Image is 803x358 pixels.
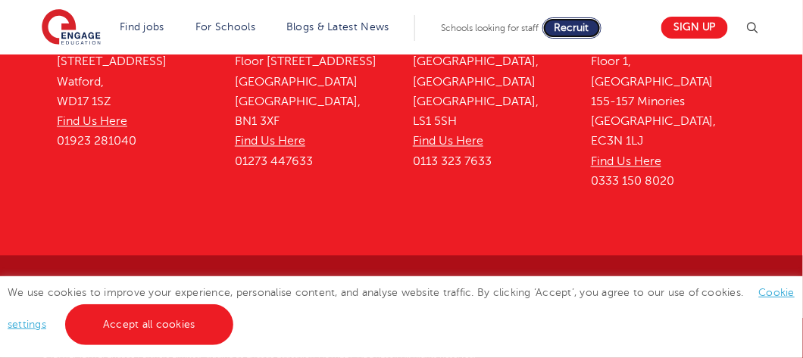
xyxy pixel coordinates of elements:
[195,21,255,33] a: For Schools
[235,52,390,172] p: Floor [STREET_ADDRESS] [GEOGRAPHIC_DATA] [GEOGRAPHIC_DATA], BN1 3XF 01273 447633
[57,115,127,129] a: Find Us Here
[413,52,568,172] p: [GEOGRAPHIC_DATA], [GEOGRAPHIC_DATA] [GEOGRAPHIC_DATA], LS1 5SH 0113 323 7633
[542,17,601,39] a: Recruit
[57,52,212,151] p: [STREET_ADDRESS] Watford, WD17 1SZ 01923 281040
[413,135,483,148] a: Find Us Here
[42,9,101,47] img: Engage Education
[286,21,389,33] a: Blogs & Latest News
[591,52,746,191] p: Floor 1, [GEOGRAPHIC_DATA] 155-157 Minories [GEOGRAPHIC_DATA], EC3N 1LJ 0333 150 8020
[8,287,795,330] span: We use cookies to improve your experience, personalise content, and analyse website traffic. By c...
[555,22,589,33] span: Recruit
[442,23,539,33] span: Schools looking for staff
[120,21,164,33] a: Find jobs
[661,17,728,39] a: Sign up
[65,304,233,345] a: Accept all cookies
[591,155,661,169] a: Find Us Here
[235,135,305,148] a: Find Us Here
